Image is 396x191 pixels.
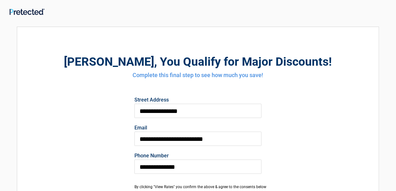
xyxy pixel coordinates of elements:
[134,97,262,102] label: Street Address
[64,55,154,69] span: [PERSON_NAME]
[10,9,44,15] img: Main Logo
[52,54,344,69] h2: , You Qualify for Major Discounts!
[134,184,262,190] div: By clicking "View Rates" you confirm the above & agree to the consents below
[134,125,262,130] label: Email
[134,153,262,158] label: Phone Number
[52,71,344,79] h4: Complete this final step to see how much you save!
